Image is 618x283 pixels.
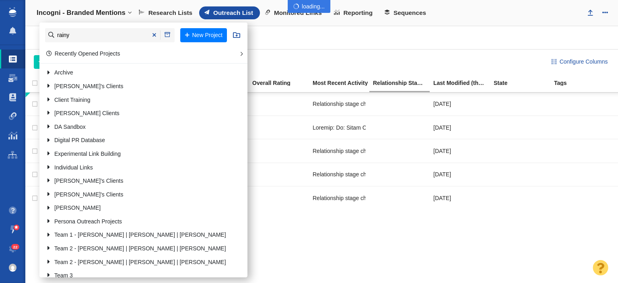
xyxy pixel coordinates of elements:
[45,28,175,42] input: Find a Project
[43,121,231,133] a: DA Sandbox
[43,80,231,93] a: [PERSON_NAME]'s Clients
[43,229,231,242] a: Team 1 - [PERSON_NAME] | [PERSON_NAME] | [PERSON_NAME]
[43,134,231,147] a: Digital PR Database
[43,256,231,269] a: Team 2 - [PERSON_NAME] | [PERSON_NAME] | [PERSON_NAME]
[43,67,231,79] a: Archive
[43,242,231,255] a: Team 2 - [PERSON_NAME] | [PERSON_NAME] | [PERSON_NAME]
[43,161,231,174] a: Individual Links
[43,270,231,282] a: Team 3
[180,28,227,42] button: New Project
[46,50,120,57] a: Recently Opened Projects
[43,107,231,120] a: [PERSON_NAME] Clients
[43,175,231,188] a: [PERSON_NAME]'s Clients
[43,188,231,201] a: [PERSON_NAME]'s Clients
[43,148,231,160] a: Experimental Link Building
[43,215,231,228] a: Persona Outreach Projects
[43,202,231,215] a: [PERSON_NAME]
[43,94,231,106] a: Client Training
